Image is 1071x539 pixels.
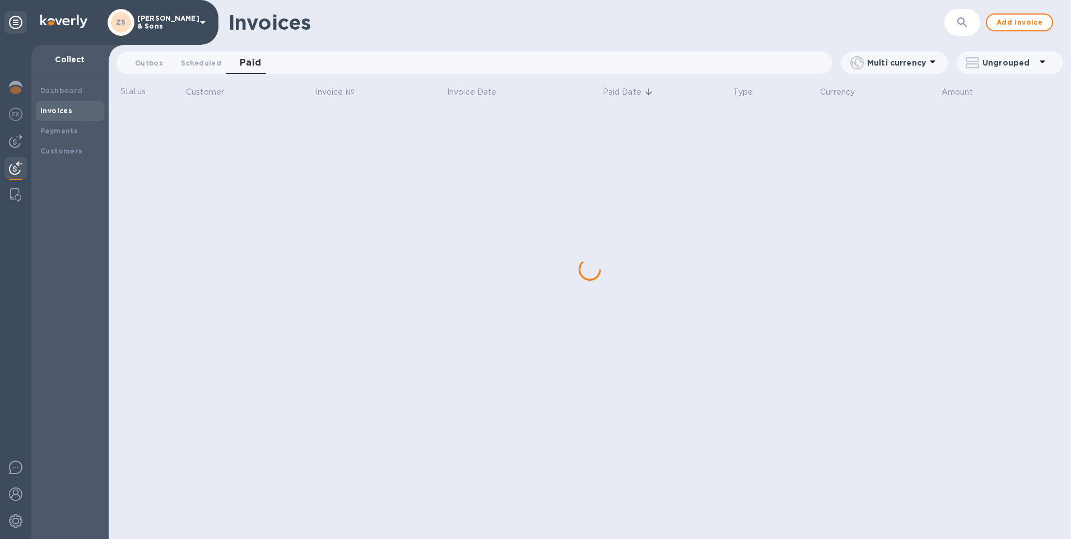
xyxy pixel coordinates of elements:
span: Add invoice [996,16,1043,29]
span: Type [733,86,768,98]
b: Invoices [40,106,72,115]
p: Multi currency [867,57,926,68]
b: Dashboard [40,86,83,95]
span: Invoice № [315,86,369,98]
img: Foreign exchange [9,108,22,121]
p: Invoice № [315,86,354,98]
span: Scheduled [181,57,221,69]
p: Customer [186,86,224,98]
p: Paid Date [603,86,641,98]
span: Currency [820,86,869,98]
p: Currency [820,86,855,98]
p: Invoice Date [447,86,497,98]
span: Outbox [135,57,163,69]
p: Type [733,86,753,98]
p: [PERSON_NAME] & Sons [137,15,193,30]
p: Status [120,86,183,97]
span: Paid [240,55,262,71]
p: Collect [40,54,100,65]
div: Unpin categories [4,11,27,34]
b: Customers [40,147,83,155]
span: Paid Date [603,86,656,98]
b: ZS [116,18,126,26]
b: Payments [40,127,78,135]
span: Amount [942,86,988,98]
p: Ungrouped [982,57,1036,68]
span: Invoice Date [447,86,511,98]
p: Amount [942,86,973,98]
h1: Invoices [229,11,311,34]
button: Add invoice [986,13,1053,31]
span: Customer [186,86,239,98]
img: Logo [40,15,87,28]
